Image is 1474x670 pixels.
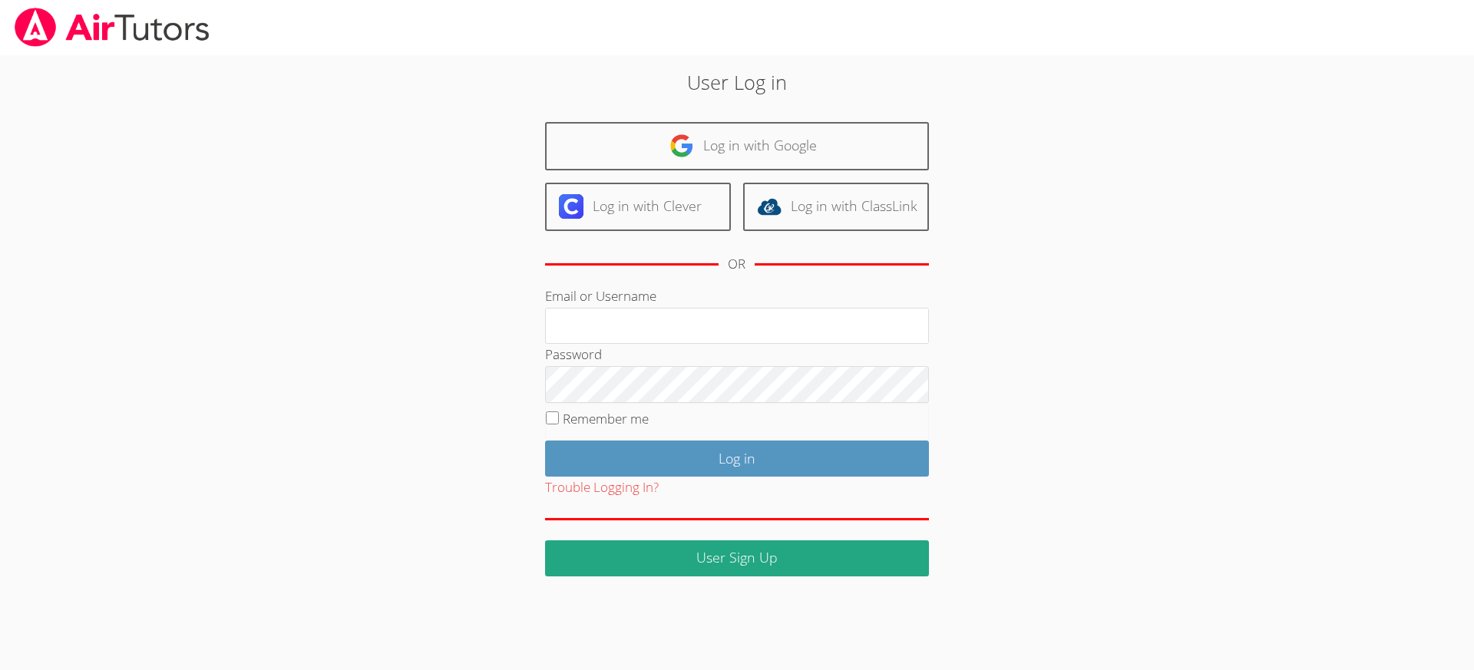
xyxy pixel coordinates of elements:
label: Email or Username [545,287,656,305]
img: google-logo-50288ca7cdecda66e5e0955fdab243c47b7ad437acaf1139b6f446037453330a.svg [669,134,694,158]
label: Remember me [563,410,649,427]
a: User Sign Up [545,540,929,576]
img: clever-logo-6eab21bc6e7a338710f1a6ff85c0baf02591cd810cc4098c63d3a4b26e2feb20.svg [559,194,583,219]
img: airtutors_banner-c4298cdbf04f3fff15de1276eac7730deb9818008684d7c2e4769d2f7ddbe033.png [13,8,211,47]
input: Log in [545,441,929,477]
button: Trouble Logging In? [545,477,659,499]
div: OR [728,253,745,276]
img: classlink-logo-d6bb404cc1216ec64c9a2012d9dc4662098be43eaf13dc465df04b49fa7ab582.svg [757,194,782,219]
h2: User Log in [339,68,1135,97]
a: Log in with ClassLink [743,183,929,231]
a: Log in with Clever [545,183,731,231]
a: Log in with Google [545,122,929,170]
label: Password [545,345,602,363]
